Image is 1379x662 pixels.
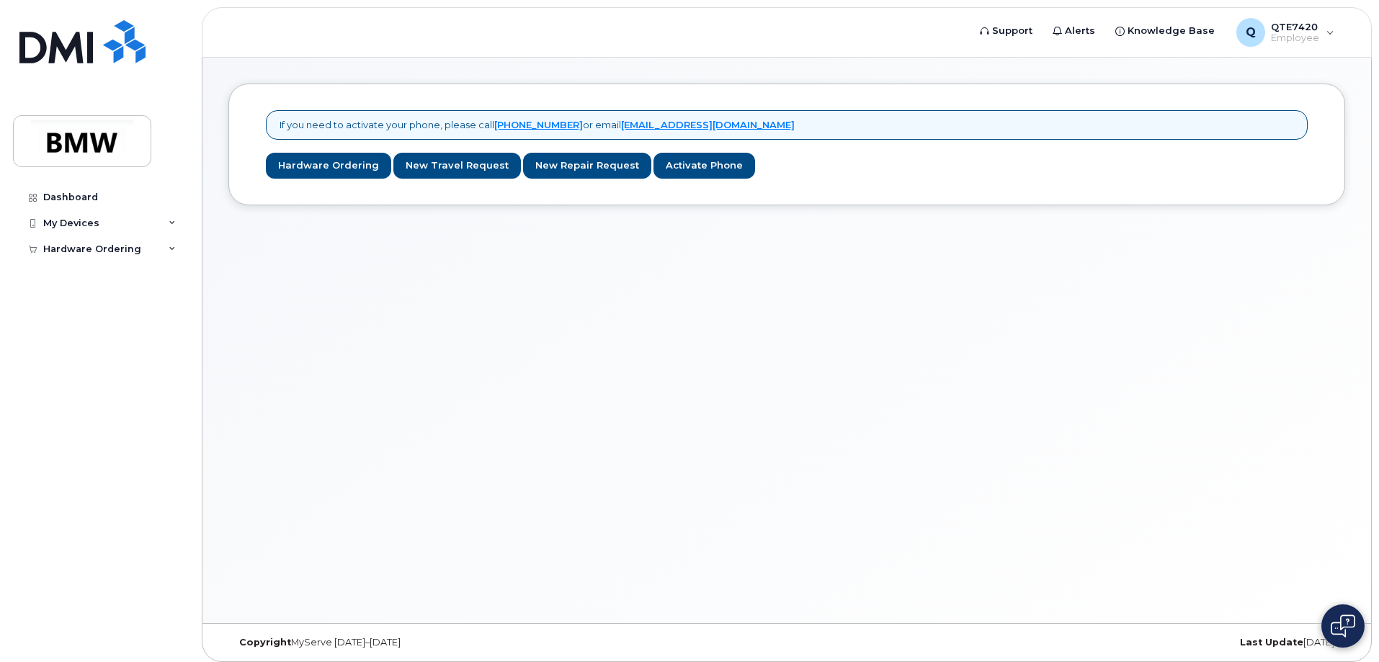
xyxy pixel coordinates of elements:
[280,118,795,132] p: If you need to activate your phone, please call or email
[228,637,601,648] div: MyServe [DATE]–[DATE]
[523,153,651,179] a: New Repair Request
[1240,637,1303,648] strong: Last Update
[973,637,1345,648] div: [DATE]
[266,153,391,179] a: Hardware Ordering
[653,153,755,179] a: Activate Phone
[393,153,521,179] a: New Travel Request
[494,119,583,130] a: [PHONE_NUMBER]
[621,119,795,130] a: [EMAIL_ADDRESS][DOMAIN_NAME]
[1331,614,1355,638] img: Open chat
[239,637,291,648] strong: Copyright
